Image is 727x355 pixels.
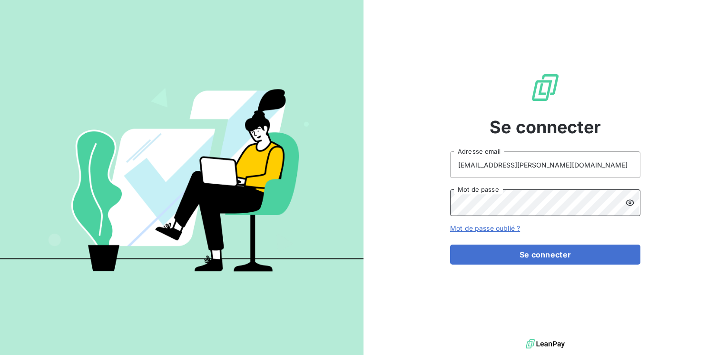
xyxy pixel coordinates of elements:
[490,114,601,140] span: Se connecter
[450,151,640,178] input: placeholder
[530,72,560,103] img: Logo LeanPay
[450,224,520,232] a: Mot de passe oublié ?
[450,245,640,265] button: Se connecter
[526,337,565,351] img: logo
